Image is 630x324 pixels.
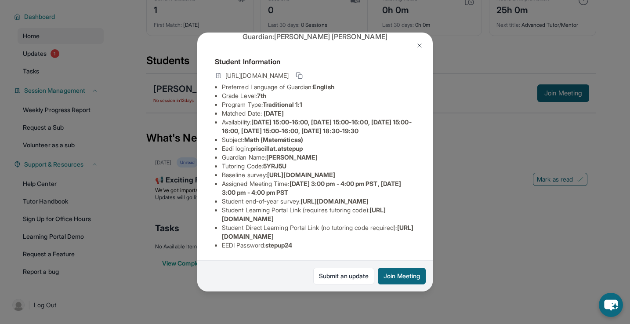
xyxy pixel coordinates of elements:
[378,268,426,284] button: Join Meeting
[222,162,415,171] li: Tutoring Code :
[225,71,289,80] span: [URL][DOMAIN_NAME]
[222,241,415,250] li: EEDI Password :
[250,145,303,152] span: priscillat.atstepup
[222,171,415,179] li: Baseline survey :
[266,153,318,161] span: [PERSON_NAME]
[294,70,304,81] button: Copy link
[263,101,302,108] span: Traditional 1:1
[222,144,415,153] li: Eedi login :
[222,118,415,135] li: Availability:
[222,100,415,109] li: Program Type:
[222,206,415,223] li: Student Learning Portal Link (requires tutoring code) :
[215,56,415,67] h4: Student Information
[313,268,374,284] a: Submit an update
[265,241,293,249] span: stepup24
[222,153,415,162] li: Guardian Name :
[599,293,623,317] button: chat-button
[222,179,415,197] li: Assigned Meeting Time :
[222,180,401,196] span: [DATE] 3:00 pm - 4:00 pm PST, [DATE] 3:00 pm - 4:00 pm PST
[222,91,415,100] li: Grade Level:
[222,83,415,91] li: Preferred Language of Guardian:
[222,118,412,135] span: [DATE] 15:00-16:00, [DATE] 15:00-16:00, [DATE] 15:00-16:00, [DATE] 15:00-16:00, [DATE] 18:30-19:30
[301,197,369,205] span: [URL][DOMAIN_NAME]
[416,42,423,49] img: Close Icon
[222,197,415,206] li: Student end-of-year survey :
[222,109,415,118] li: Matched Date:
[264,109,284,117] span: [DATE]
[263,162,286,170] span: 5YRJ5U
[313,83,334,91] span: English
[215,31,415,42] p: Guardian: [PERSON_NAME] [PERSON_NAME]
[257,92,266,99] span: 7th
[244,136,303,143] span: Math (Matemáticas)
[222,223,415,241] li: Student Direct Learning Portal Link (no tutoring code required) :
[222,135,415,144] li: Subject :
[267,171,335,178] span: [URL][DOMAIN_NAME]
